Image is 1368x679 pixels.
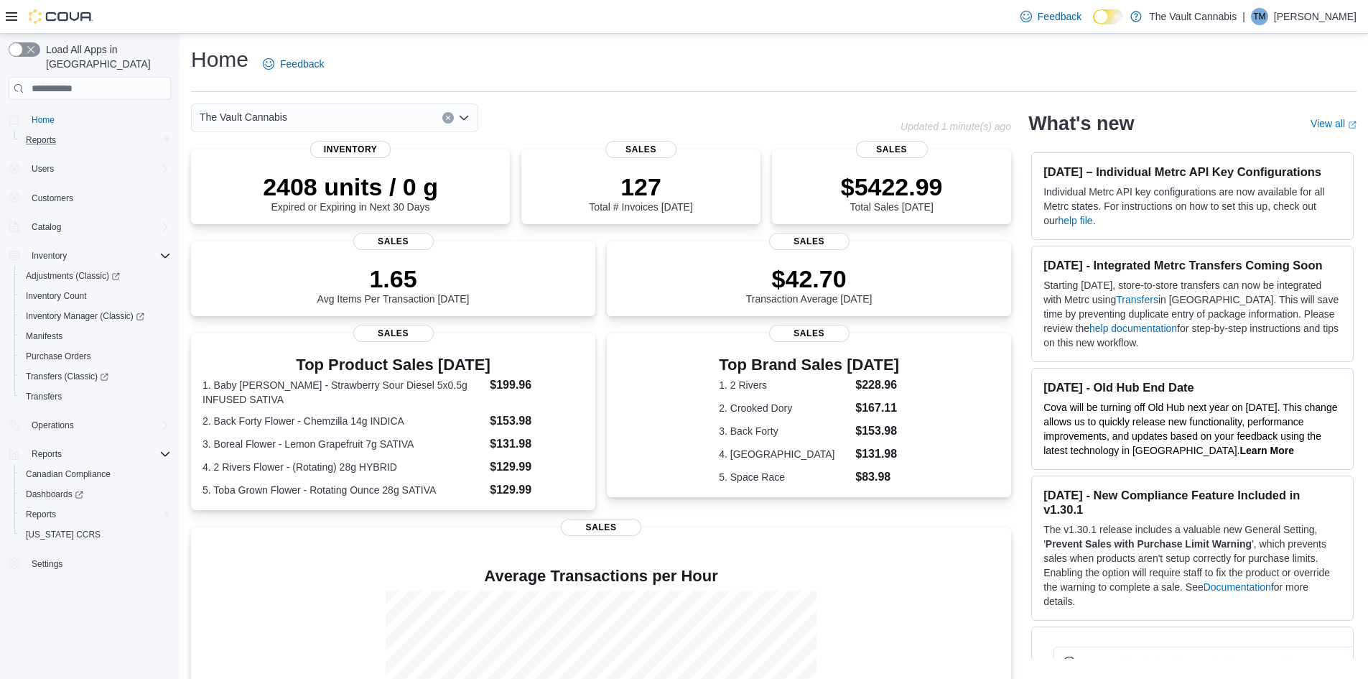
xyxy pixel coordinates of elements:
span: Customers [32,193,73,204]
a: [US_STATE] CCRS [20,526,106,543]
h3: [DATE] - Old Hub End Date [1043,380,1341,394]
button: Operations [3,415,177,435]
div: Expired or Expiring in Next 30 Days [263,172,438,213]
button: Reports [26,445,68,463]
a: Settings [26,555,68,573]
span: Inventory Manager (Classic) [26,310,144,322]
span: Canadian Compliance [20,466,171,483]
span: Sales [353,325,434,342]
span: Purchase Orders [26,351,91,362]
span: Inventory Manager (Classic) [20,308,171,325]
dd: $131.98 [490,435,584,453]
a: Transfers [20,388,68,405]
img: Cova [29,9,93,24]
span: Adjustments (Classic) [20,267,171,285]
button: Reports [14,504,177,525]
dd: $228.96 [855,377,899,394]
p: $5422.99 [841,172,943,201]
p: Updated 1 minute(s) ago [901,121,1011,132]
span: Users [32,163,54,175]
span: Manifests [20,328,171,345]
a: Manifests [20,328,68,345]
button: Home [3,108,177,129]
button: Reports [14,130,177,150]
span: Reports [20,506,171,523]
dd: $129.99 [490,458,584,476]
a: Adjustments (Classic) [20,267,126,285]
a: Transfers (Classic) [20,368,114,385]
a: Transfers [1116,294,1158,305]
dt: 1. Baby [PERSON_NAME] - Strawberry Sour Diesel 5x0.5g INFUSED SATIVA [203,378,484,407]
span: Reports [32,448,62,460]
button: Inventory [3,246,177,266]
p: [PERSON_NAME] [1274,8,1357,25]
div: Total # Invoices [DATE] [589,172,692,213]
span: Inventory Count [26,290,87,302]
span: Load All Apps in [GEOGRAPHIC_DATA] [40,42,171,71]
button: Users [3,159,177,179]
div: Tim Mulvena [1251,8,1268,25]
span: Operations [32,420,74,431]
span: Inventory [26,247,171,264]
a: Reports [20,506,62,523]
a: Feedback [257,50,330,78]
button: Canadian Compliance [14,464,177,484]
h2: What's new [1028,112,1134,135]
span: Feedback [280,57,324,71]
dd: $167.11 [855,399,899,417]
dd: $131.98 [855,445,899,463]
div: Avg Items Per Transaction [DATE] [317,264,470,305]
a: Dashboards [14,484,177,504]
a: Adjustments (Classic) [14,266,177,286]
span: Catalog [26,218,171,236]
span: TM [1253,8,1265,25]
a: Purchase Orders [20,348,97,365]
div: Total Sales [DATE] [841,172,943,213]
span: Transfers [20,388,171,405]
h3: Top Product Sales [DATE] [203,356,584,374]
span: Dashboards [20,486,171,503]
button: Inventory Count [14,286,177,306]
svg: External link [1348,121,1357,129]
span: Dashboards [26,489,83,500]
dt: 4. [GEOGRAPHIC_DATA] [719,447,850,461]
dt: 2. Crooked Dory [719,401,850,415]
a: Inventory Manager (Classic) [20,308,150,325]
dd: $83.98 [855,468,899,486]
h3: Top Brand Sales [DATE] [719,356,899,374]
span: Customers [26,189,171,207]
span: Reports [26,509,56,520]
span: Catalog [32,221,61,233]
dt: 3. Boreal Flower - Lemon Grapefruit 7g SATIVA [203,437,484,451]
p: $42.70 [746,264,873,293]
span: Inventory [32,250,67,262]
span: Adjustments (Classic) [26,270,120,282]
button: Transfers [14,387,177,407]
span: Reports [26,134,56,146]
p: 1.65 [317,264,470,293]
dt: 4. 2 Rivers Flower - (Rotating) 28g HYBRID [203,460,484,474]
a: Inventory Manager (Classic) [14,306,177,326]
span: Home [26,110,171,128]
span: Sales [561,519,641,536]
dd: $199.96 [490,377,584,394]
dt: 1. 2 Rivers [719,378,850,392]
p: Starting [DATE], store-to-store transfers can now be integrated with Metrc using in [GEOGRAPHIC_D... [1043,278,1341,350]
a: Transfers (Classic) [14,366,177,387]
a: Canadian Compliance [20,466,116,483]
span: Reports [20,131,171,149]
button: Users [26,160,60,177]
p: The Vault Cannabis [1149,8,1237,25]
span: Sales [856,141,928,158]
button: Purchase Orders [14,346,177,366]
a: Reports [20,131,62,149]
h3: [DATE] - Integrated Metrc Transfers Coming Soon [1043,258,1341,272]
span: Cova will be turning off Old Hub next year on [DATE]. This change allows us to quickly release ne... [1043,402,1337,456]
span: Inventory Count [20,287,171,305]
a: Home [26,111,60,129]
span: Dark Mode [1093,24,1094,25]
div: Transaction Average [DATE] [746,264,873,305]
button: Clear input [442,112,454,124]
span: Washington CCRS [20,526,171,543]
a: Inventory Count [20,287,93,305]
